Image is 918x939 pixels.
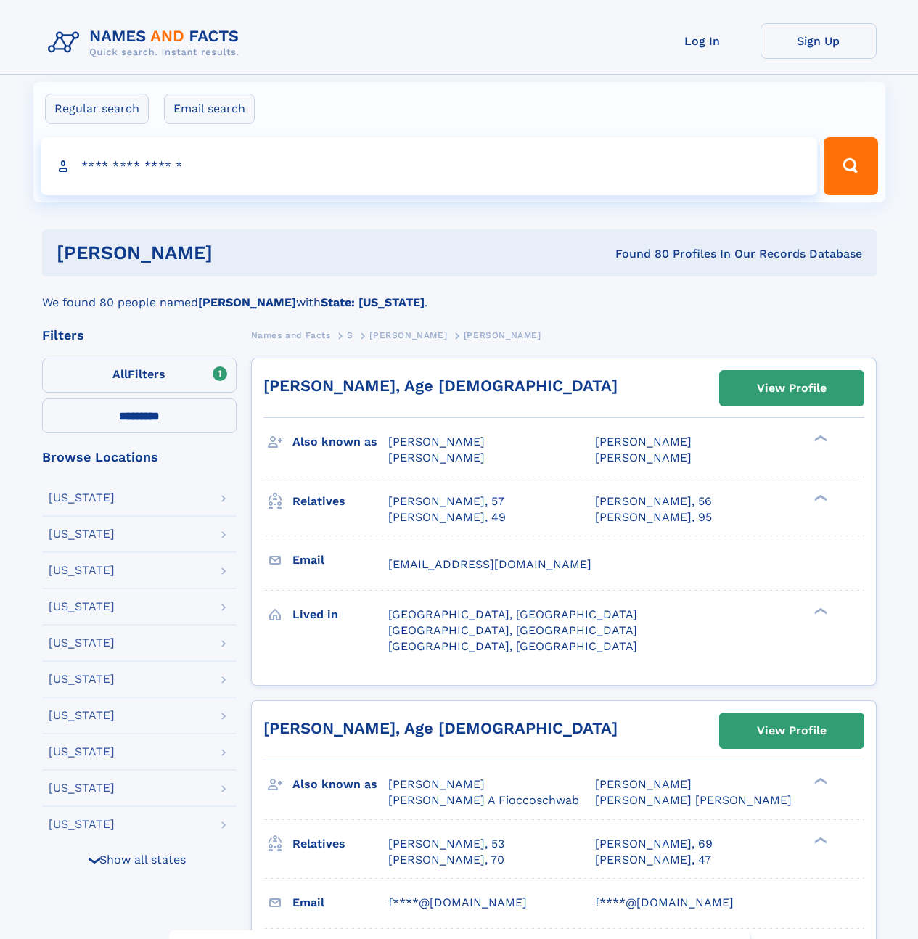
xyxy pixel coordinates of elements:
span: [PERSON_NAME] [595,777,692,791]
div: ❯ [86,855,103,864]
div: Filters [42,329,237,342]
b: [PERSON_NAME] [198,295,296,309]
div: Show all states [42,842,237,877]
div: [US_STATE] [49,819,115,830]
div: [US_STATE] [49,673,115,685]
h1: [PERSON_NAME] [57,244,414,262]
a: [PERSON_NAME], 53 [388,836,504,852]
div: [US_STATE] [49,492,115,504]
div: ❯ [811,493,829,502]
span: [PERSON_NAME] [PERSON_NAME] [595,793,792,807]
input: search input [41,137,818,195]
a: Sign Up [761,23,877,59]
a: [PERSON_NAME], 47 [595,852,711,868]
span: [PERSON_NAME] [595,451,692,464]
a: [PERSON_NAME] [369,326,447,344]
a: [PERSON_NAME], 69 [595,836,713,852]
a: View Profile [720,713,864,748]
b: State: [US_STATE] [321,295,425,309]
a: [PERSON_NAME], 49 [388,509,506,525]
div: [US_STATE] [49,637,115,649]
span: [PERSON_NAME] [388,777,485,791]
label: Regular search [45,94,149,124]
span: All [112,367,128,381]
a: [PERSON_NAME], 56 [595,493,712,509]
span: S [347,330,353,340]
img: Logo Names and Facts [42,23,251,62]
span: [PERSON_NAME] [388,435,485,448]
div: [US_STATE] [49,565,115,576]
span: [PERSON_NAME] [369,330,447,340]
span: [GEOGRAPHIC_DATA], [GEOGRAPHIC_DATA] [388,639,637,653]
a: View Profile [720,371,864,406]
div: View Profile [757,714,827,747]
div: ❯ [811,776,829,786]
a: [PERSON_NAME], 70 [388,852,504,868]
h3: Relatives [292,489,388,514]
h3: Lived in [292,602,388,627]
span: [PERSON_NAME] [388,451,485,464]
div: View Profile [757,372,827,405]
div: [US_STATE] [49,782,115,794]
a: [PERSON_NAME], Age [DEMOGRAPHIC_DATA] [263,719,618,737]
span: [PERSON_NAME] [595,435,692,448]
div: ❯ [811,606,829,615]
h3: Also known as [292,772,388,797]
span: [GEOGRAPHIC_DATA], [GEOGRAPHIC_DATA] [388,623,637,637]
a: Names and Facts [251,326,331,344]
div: [US_STATE] [49,601,115,612]
a: [PERSON_NAME], Age [DEMOGRAPHIC_DATA] [263,377,618,395]
h3: Email [292,890,388,915]
span: [EMAIL_ADDRESS][DOMAIN_NAME] [388,557,591,571]
div: Found 80 Profiles In Our Records Database [414,246,862,262]
a: Log In [644,23,761,59]
div: We found 80 people named with . [42,276,877,311]
a: [PERSON_NAME], 95 [595,509,712,525]
h3: Email [292,548,388,573]
span: [GEOGRAPHIC_DATA], [GEOGRAPHIC_DATA] [388,607,637,621]
a: [PERSON_NAME], 57 [388,493,504,509]
a: S [347,326,353,344]
label: Filters [42,358,237,393]
div: [US_STATE] [49,528,115,540]
label: Email search [164,94,255,124]
div: Browse Locations [42,451,237,464]
h3: Also known as [292,430,388,454]
div: [US_STATE] [49,710,115,721]
button: Search Button [824,137,877,195]
span: [PERSON_NAME] [464,330,541,340]
span: [PERSON_NAME] A Fioccoschwab [388,793,579,807]
div: ❯ [811,835,829,845]
div: [US_STATE] [49,746,115,758]
h3: Relatives [292,832,388,856]
div: ❯ [811,434,829,443]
